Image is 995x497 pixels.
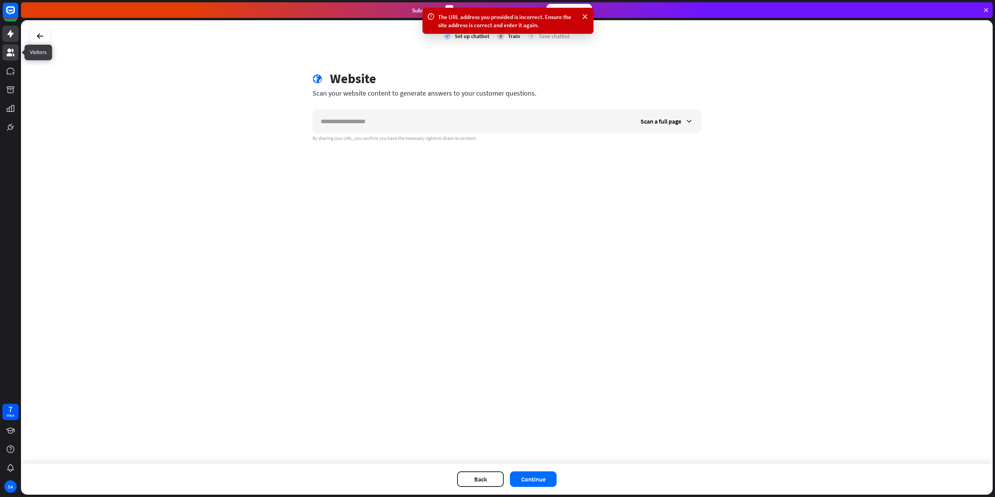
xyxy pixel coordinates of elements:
div: 2 [497,33,504,40]
div: The URL address you provided is incorrect. Ensure the site address is correct and enter it again. [438,13,578,29]
div: 3 [445,5,453,16]
div: 7 [9,406,12,413]
i: check [444,33,451,40]
div: days [7,413,14,418]
div: Set up chatbot [455,33,489,40]
span: Scan a full page [641,117,681,125]
a: 7 days [2,404,19,420]
div: Website [330,71,376,87]
div: 3 [528,33,535,40]
div: Subscribe in days to get your first month for $1 [412,5,540,16]
button: Open LiveChat chat widget [6,3,30,26]
div: Subscribe now [546,4,592,16]
div: Tune chatbot [539,33,570,40]
div: SA [4,480,17,493]
i: globe [312,74,322,84]
button: Continue [510,471,557,487]
div: By sharing your URL, you confirm you have the necessary rights to share its content. [312,135,701,141]
button: Back [457,471,504,487]
div: Train [508,33,520,40]
div: Scan your website content to generate answers to your customer questions. [312,89,701,98]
